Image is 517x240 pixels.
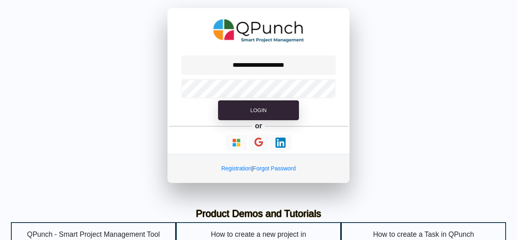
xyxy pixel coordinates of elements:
button: Continue With Google [249,134,269,151]
span: Login [250,107,267,113]
h3: Product Demos and Tutorials [17,208,500,220]
h5: or [254,120,264,132]
img: Loading... [231,138,242,148]
img: QPunch [213,16,304,45]
button: Continue With LinkedIn [270,135,291,151]
h5: How to create a Task in QPunch [349,230,498,239]
h5: QPunch - Smart Project Management Tool [19,230,168,239]
a: Registration [221,165,252,172]
img: Loading... [275,138,286,148]
a: Forgot Password [253,165,296,172]
button: Login [218,100,299,121]
div: | [167,154,350,183]
button: Continue With Microsoft Azure [226,135,247,151]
